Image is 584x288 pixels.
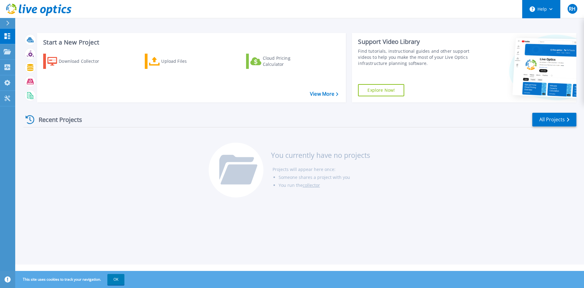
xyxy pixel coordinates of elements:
h3: Start a New Project [43,39,338,46]
a: Explore Now! [358,84,404,96]
a: All Projects [532,113,576,126]
a: Upload Files [145,54,213,69]
div: Cloud Pricing Calculator [263,55,311,67]
button: OK [107,274,124,285]
span: RH [569,6,575,11]
h3: You currently have no projects [271,152,370,158]
div: Download Collector [59,55,107,67]
a: View More [310,91,338,97]
div: Find tutorials, instructional guides and other support videos to help you make the most of your L... [358,48,472,66]
li: Someone shares a project with you [279,173,370,181]
div: Recent Projects [23,112,90,127]
li: You run the [279,181,370,189]
a: Cloud Pricing Calculator [246,54,314,69]
span: This site uses cookies to track your navigation. [17,274,124,285]
div: Upload Files [161,55,210,67]
div: Support Video Library [358,38,472,46]
a: Download Collector [43,54,111,69]
li: Projects will appear here once: [273,165,370,173]
a: collector [303,182,320,188]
